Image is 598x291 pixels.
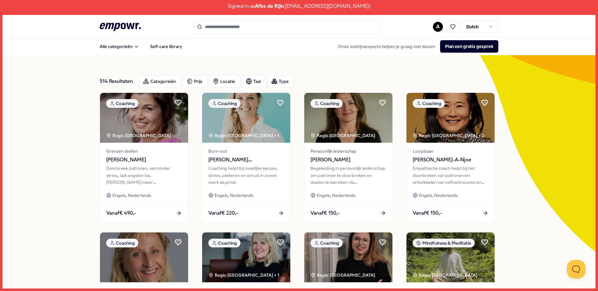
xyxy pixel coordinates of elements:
div: Begeleiding in persoonlijk leiderschap om patronen te doorbreken en doelen te bereiken via bewust... [311,165,386,186]
span: Persoonlijk leiderschap [311,148,386,155]
div: Coaching [311,239,343,247]
span: Vanaf € 150,- [311,209,340,217]
span: Vanaf € 150,- [413,209,442,217]
img: package image [100,93,188,143]
div: Regio [GEOGRAPHIC_DATA] + 2 [413,132,484,139]
img: package image [406,93,495,143]
span: Loopbaan [413,148,488,155]
button: Type [267,75,294,88]
div: Coaching [311,99,343,108]
div: Coaching helpt bij moeilijke keuzes, stress, piekeren en onrust in zowel werk als privé. [208,165,284,186]
a: package imageCoachingRegio [GEOGRAPHIC_DATA] Grenzen stellen[PERSON_NAME]Doorbreek patronen, verm... [100,93,188,222]
button: Categorieën [139,75,181,88]
span: [PERSON_NAME]-A-Njoe [413,156,488,164]
span: [PERSON_NAME] [106,156,182,164]
div: 514 Resultaten [100,75,134,88]
iframe: Help Scout Beacon - Open [567,260,586,279]
div: Regio [GEOGRAPHIC_DATA] [413,272,478,279]
img: package image [304,93,392,143]
div: Doorbreek patronen, verminder stress, laat angsten los, [PERSON_NAME] meer zelfvertrouwen, stel k... [106,165,182,186]
a: package imageCoachingRegio [GEOGRAPHIC_DATA] + 2Loopbaan[PERSON_NAME]-A-NjoeEmpathische coach hel... [406,93,495,222]
div: Coaching [106,239,138,247]
span: Vanaf € 490,- [106,209,136,217]
span: [PERSON_NAME] [311,156,386,164]
input: Search for products, categories or subcategories [193,20,380,34]
div: Coaching [208,99,240,108]
span: Engels, Nederlands [317,192,355,199]
span: Engels, Nederlands [112,192,151,199]
div: Coaching [413,99,445,108]
span: [PERSON_NAME][GEOGRAPHIC_DATA] [208,156,284,164]
nav: Main [95,40,187,53]
div: Regio [GEOGRAPHIC_DATA] + 1 [208,272,279,279]
div: Mindfulness & Meditatie [413,239,475,247]
div: Regio [GEOGRAPHIC_DATA] + 1 [208,132,279,139]
button: Prijs [183,75,207,88]
div: Empathische coach helpt bij het doorbreken van patronen en ontwikkelen van zelfvertrouwen en inne... [413,165,488,186]
span: Burn-out [208,148,284,155]
button: Alle categorieën [95,40,144,53]
div: Coaching [208,239,240,247]
img: package image [202,93,290,143]
span: Afke de Rijk [255,2,283,10]
span: Vanaf € 220,- [208,209,238,217]
button: Taal [242,75,266,88]
button: Locatie [209,75,240,88]
div: Regio [GEOGRAPHIC_DATA] [311,132,376,139]
div: Onze welzijnsexperts helpen je graag met kiezen [333,40,498,53]
button: Plan een gratis gesprek [440,40,498,53]
span: Engels, Nederlands [419,192,458,199]
div: Coaching [106,99,138,108]
span: Grenzen stellen [106,148,182,155]
a: package imageCoachingRegio [GEOGRAPHIC_DATA] Persoonlijk leiderschap[PERSON_NAME]Begeleiding in p... [304,93,393,222]
img: package image [100,232,188,282]
span: Engels, Nederlands [215,192,253,199]
button: A [433,22,443,32]
div: Regio [GEOGRAPHIC_DATA] [311,272,376,279]
img: package image [202,232,290,282]
a: Self-care library [145,40,187,53]
img: package image [304,232,392,282]
a: package imageCoachingRegio [GEOGRAPHIC_DATA] + 1Burn-out[PERSON_NAME][GEOGRAPHIC_DATA]Coaching he... [202,93,291,222]
div: Regio [GEOGRAPHIC_DATA] [106,132,172,139]
img: package image [406,232,495,282]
